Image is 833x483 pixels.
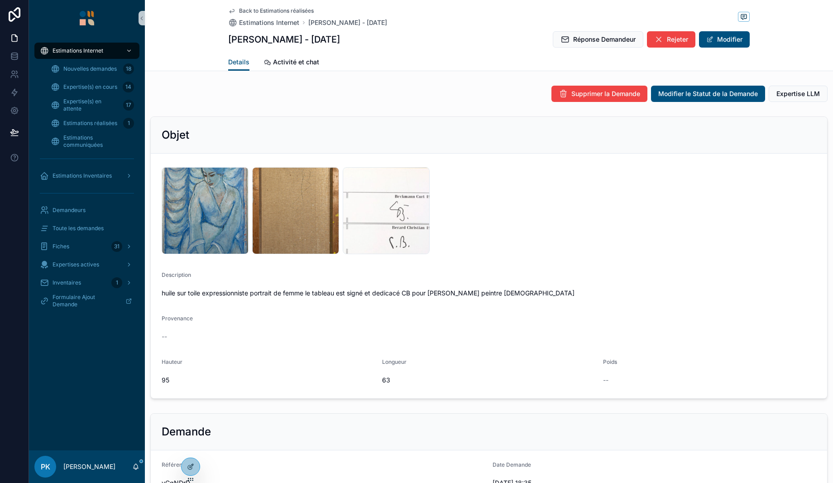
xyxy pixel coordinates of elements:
[769,86,828,102] button: Expertise LLM
[308,18,387,27] a: [PERSON_NAME] - [DATE]
[63,134,130,149] span: Estimations communiquées
[228,58,249,67] span: Details
[63,83,117,91] span: Expertise(s) en cours
[651,86,765,102] button: Modifier le Statut de la Demande
[63,462,115,471] p: [PERSON_NAME]
[41,461,50,472] span: PK
[273,58,319,67] span: Activité et chat
[111,277,122,288] div: 1
[603,358,617,365] span: Poids
[162,461,189,468] span: Référence
[603,376,608,385] span: --
[111,241,122,252] div: 31
[573,35,636,44] span: Réponse Demandeur
[264,54,319,72] a: Activité et chat
[162,289,816,298] span: huile sur toile expressionniste portrait de femme le tableau est signé et dedicacé CB pour [PERSO...
[493,461,531,468] span: Date Demande
[34,275,139,291] a: Inventaires1
[80,11,94,25] img: App logo
[63,98,120,112] span: Expertise(s) en attente
[34,43,139,59] a: Estimations Internet
[53,172,112,179] span: Estimations Inventaires
[228,7,314,14] a: Back to Estimations réalisées
[162,271,191,278] span: Description
[228,18,299,27] a: Estimations Internet
[776,89,820,98] span: Expertise LLM
[53,225,104,232] span: Toute les demandes
[239,18,299,27] span: Estimations Internet
[658,89,758,98] span: Modifier le Statut de la Demande
[45,79,139,95] a: Expertise(s) en cours14
[53,294,118,308] span: Formulaire Ajout Demande
[667,35,688,44] span: Rejeter
[228,33,340,46] h1: [PERSON_NAME] - [DATE]
[551,86,647,102] button: Supprimer la Demande
[63,65,117,72] span: Nouvelles demandes
[382,358,407,365] span: Longueur
[123,82,134,92] div: 14
[53,207,86,214] span: Demandeurs
[162,358,182,365] span: Hauteur
[34,293,139,309] a: Formulaire Ajout Demande
[162,376,375,385] span: 95
[45,115,139,131] a: Estimations réalisées1
[53,261,99,268] span: Expertises actives
[53,279,81,286] span: Inventaires
[45,61,139,77] a: Nouvelles demandes18
[34,202,139,218] a: Demandeurs
[34,256,139,273] a: Expertises actives
[123,118,134,129] div: 1
[239,7,314,14] span: Back to Estimations réalisées
[45,97,139,113] a: Expertise(s) en attente17
[53,47,103,54] span: Estimations Internet
[162,332,167,341] span: --
[63,120,117,127] span: Estimations réalisées
[571,89,640,98] span: Supprimer la Demande
[228,54,249,71] a: Details
[162,128,189,142] h2: Objet
[162,315,193,322] span: Provenance
[162,425,211,439] h2: Demande
[647,31,695,48] button: Rejeter
[34,220,139,237] a: Toute les demandes
[34,168,139,184] a: Estimations Inventaires
[123,100,134,111] div: 17
[34,238,139,255] a: Fiches31
[53,243,69,250] span: Fiches
[45,133,139,150] a: Estimations communiquées
[382,376,595,385] span: 63
[123,63,134,74] div: 18
[699,31,750,48] button: Modifier
[29,36,145,321] div: scrollable content
[553,31,643,48] button: Réponse Demandeur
